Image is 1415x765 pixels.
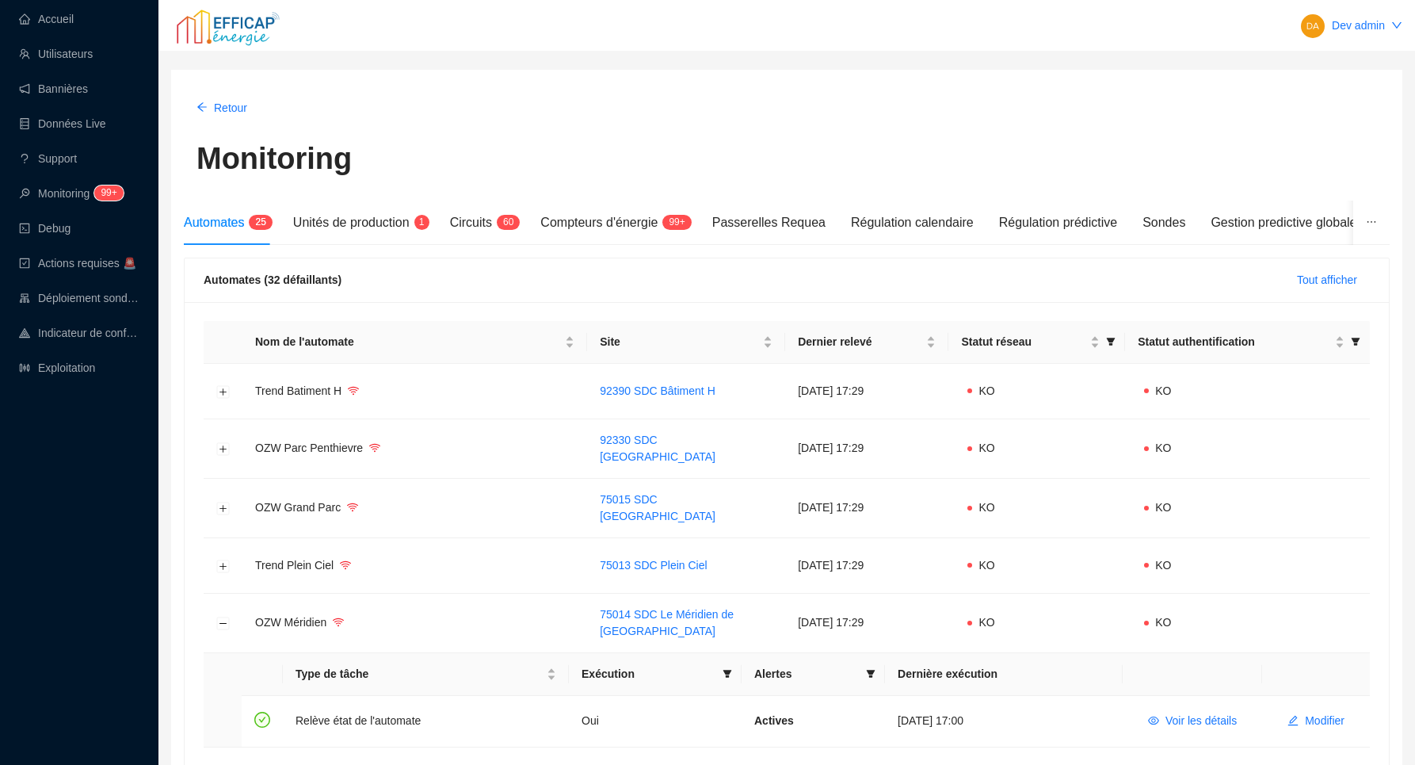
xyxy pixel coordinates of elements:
[999,213,1117,232] div: Régulation prédictive
[450,216,492,229] span: Circuits
[863,663,879,686] span: filter
[1125,321,1370,364] th: Statut authentification
[719,663,735,686] span: filter
[1148,715,1159,726] span: eye
[723,669,732,679] span: filter
[798,334,923,350] span: Dernier relevé
[214,100,247,117] span: Retour
[600,384,715,397] a: 92390 SDC Bâtiment H
[242,321,587,364] th: Nom de l'automate
[503,216,509,228] span: 6
[1287,715,1299,726] span: edit
[19,292,139,304] a: clusterDéploiement sondes
[961,334,1087,350] span: Statut réseau
[600,559,707,572] a: 75013 SDC Plein Ciel
[948,321,1125,364] th: Statut réseau
[19,48,93,60] a: teamUtilisateurs
[600,608,734,637] a: 75014 SDC Le Méridien de [GEOGRAPHIC_DATA]
[1353,201,1390,245] button: ellipsis
[19,327,139,339] a: heat-mapIndicateur de confort
[184,95,260,120] button: Retour
[785,321,948,364] th: Dernier relevé
[1305,713,1344,729] span: Modifier
[540,216,658,229] span: Compteurs d'énergie
[340,560,351,571] span: wifi
[94,186,123,201] sup: 187
[1135,709,1249,734] button: Voir les détails
[19,258,30,269] span: check-square
[885,653,1123,696] th: Dernière exécution
[1138,334,1332,350] span: Statut authentification
[1106,337,1116,346] span: filter
[1103,331,1119,354] span: filter
[217,385,230,398] button: Développer la ligne
[1391,20,1402,31] span: down
[1351,337,1360,346] span: filter
[255,501,341,514] span: OZW Grand Parc
[600,434,715,463] a: 92330 SDC [GEOGRAPHIC_DATA]
[785,538,948,594] td: [DATE] 17:29
[19,222,71,235] a: codeDebug
[196,101,208,113] span: arrow-left
[600,493,715,522] a: 75015 SDC [GEOGRAPHIC_DATA]
[754,714,794,727] strong: Actives
[184,216,244,229] span: Automates
[19,361,95,374] a: slidersExploitation
[217,443,230,456] button: Développer la ligne
[347,502,358,513] span: wifi
[293,216,410,229] span: Unités de production
[1211,213,1356,232] div: Gestion predictive globale
[249,215,272,230] sup: 25
[587,321,785,364] th: Site
[255,216,261,228] span: 2
[1275,709,1357,734] button: Modifier
[885,696,1123,747] td: [DATE] 17:00
[261,216,266,228] span: 5
[196,141,352,178] h1: Monitoring
[1287,13,1415,38] button: Dev admin
[283,696,569,747] td: Relève état de l'automate
[1284,267,1370,293] button: Tout afficher
[19,13,74,25] a: homeAccueil
[785,419,948,479] td: [DATE] 17:29
[348,385,359,396] span: wifi
[38,257,136,270] span: Actions requises 🚨
[1297,272,1357,289] span: Tout afficher
[754,666,860,683] span: Alertes
[254,712,270,728] span: check-circle
[1332,19,1385,32] a: Dev admin
[1155,501,1171,514] span: KO
[866,669,875,679] span: filter
[217,560,230,572] button: Développer la ligne
[497,215,520,230] sup: 60
[600,334,760,350] span: Site
[19,187,119,200] a: monitorMonitoring99+
[712,216,826,229] span: Passerelles Requea
[582,714,599,727] span: Oui
[1155,384,1171,397] span: KO
[1155,559,1171,572] span: KO
[255,384,341,397] span: Trend Batiment H
[296,666,543,683] span: Type de tâche
[978,501,994,514] span: KO
[785,594,948,653] td: [DATE] 17:29
[1348,331,1364,354] span: filter
[19,82,88,95] a: notificationBannières
[1155,616,1171,629] span: KO
[582,666,716,683] span: Exécution
[255,559,334,572] span: Trend Plein Ciel
[369,442,380,453] span: wifi
[19,117,106,130] a: databaseDonnées Live
[255,334,562,350] span: Nom de l'automate
[1142,213,1185,232] div: Sondes
[785,479,948,538] td: [DATE] 17:29
[851,213,974,232] div: Régulation calendaire
[978,616,994,629] span: KO
[1366,216,1377,228] span: ellipsis
[204,273,341,286] span: Automates (32 défaillants)
[662,215,691,230] sup: 101
[19,152,77,165] a: questionSupport
[978,384,994,397] span: KO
